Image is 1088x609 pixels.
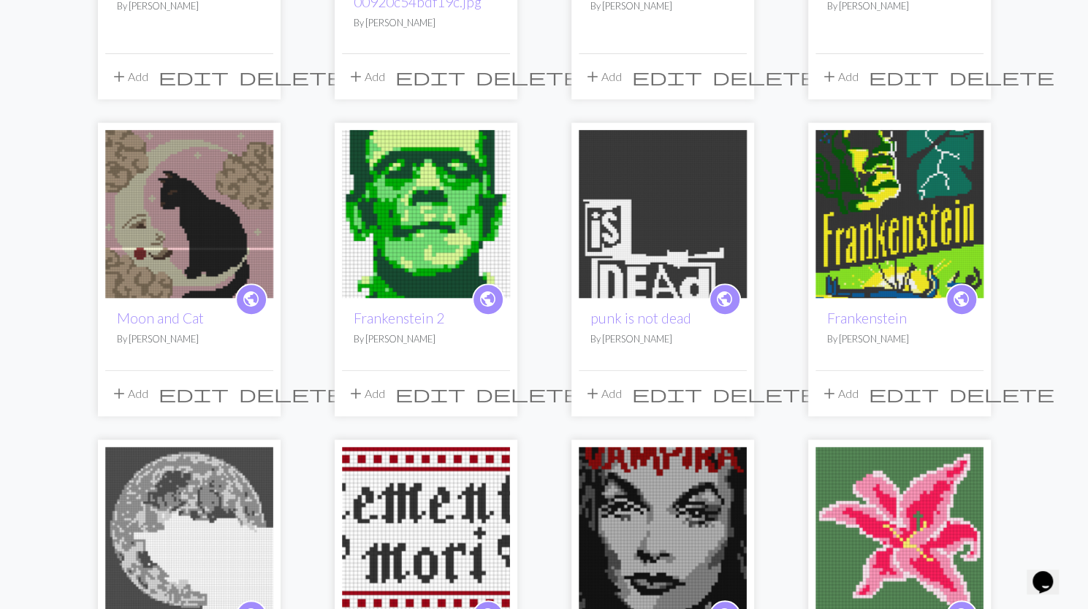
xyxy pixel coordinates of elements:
a: Vampira [579,522,747,536]
p: By [PERSON_NAME] [354,16,498,30]
span: add [821,66,838,87]
span: delete [476,383,581,404]
button: Add [815,63,864,91]
button: Edit [390,380,471,407]
button: Add [815,380,864,407]
button: Delete [234,380,349,407]
a: Moon and Cat [105,205,273,219]
i: Edit [869,68,939,85]
a: punk is not dead [590,310,691,326]
i: public [479,285,497,314]
span: add [347,66,365,87]
button: Delete [471,63,586,91]
span: edit [632,66,702,87]
a: Moon and Cat [117,310,204,326]
button: Delete [707,380,823,407]
button: Delete [944,63,1060,91]
button: Edit [390,63,471,91]
button: Add [342,380,390,407]
i: Edit [395,385,465,402]
i: Edit [159,385,229,402]
p: By [PERSON_NAME] [827,332,972,346]
span: add [347,383,365,404]
i: Edit [632,385,702,402]
span: add [110,66,128,87]
a: Memento Mori2 [342,522,510,536]
span: delete [712,66,818,87]
span: edit [159,383,229,404]
img: Frankenstein 2 [342,130,510,298]
span: delete [949,66,1054,87]
button: Add [105,380,153,407]
button: Edit [153,380,234,407]
img: Frankenstein [815,130,984,298]
span: edit [869,383,939,404]
a: moon [105,522,273,536]
span: edit [159,66,229,87]
a: Frankenstein 2 [342,205,510,219]
button: Delete [471,380,586,407]
p: By [PERSON_NAME] [590,332,735,346]
i: public [242,285,260,314]
span: public [952,288,970,310]
i: public [952,285,970,314]
i: Edit [632,68,702,85]
a: public [709,283,741,315]
span: add [584,383,601,404]
span: delete [239,66,344,87]
button: Edit [627,63,707,91]
a: Lily [815,522,984,536]
button: Delete [707,63,823,91]
a: public [472,283,504,315]
a: punk is not dead [579,205,747,219]
span: delete [239,383,344,404]
span: delete [476,66,581,87]
a: public [946,283,978,315]
i: Edit [159,68,229,85]
button: Add [579,63,627,91]
span: public [479,288,497,310]
span: edit [632,383,702,404]
a: public [235,283,267,315]
button: Add [105,63,153,91]
button: Edit [153,63,234,91]
a: Frankenstein [827,310,907,326]
button: Edit [864,380,944,407]
img: punk is not dead [579,130,747,298]
img: Moon and Cat [105,130,273,298]
span: add [821,383,838,404]
a: Frankenstein [815,205,984,219]
span: edit [395,66,465,87]
button: Delete [234,63,349,91]
span: edit [395,383,465,404]
span: public [715,288,734,310]
i: public [715,285,734,314]
span: add [110,383,128,404]
button: Add [579,380,627,407]
span: add [584,66,601,87]
button: Edit [627,380,707,407]
span: edit [869,66,939,87]
a: Frankenstein 2 [354,310,444,326]
button: Edit [864,63,944,91]
p: By [PERSON_NAME] [354,332,498,346]
button: Delete [944,380,1060,407]
span: delete [712,383,818,404]
iframe: chat widget [1027,551,1073,594]
i: Edit [869,385,939,402]
span: delete [949,383,1054,404]
button: Add [342,63,390,91]
p: By [PERSON_NAME] [117,332,262,346]
span: public [242,288,260,310]
i: Edit [395,68,465,85]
